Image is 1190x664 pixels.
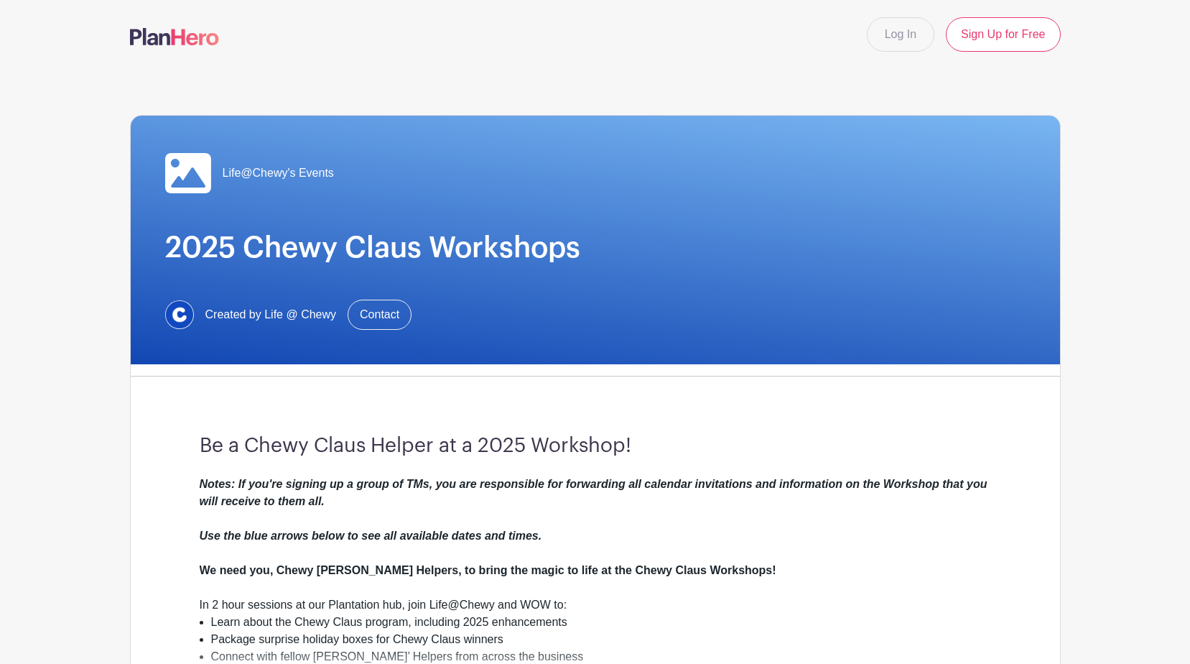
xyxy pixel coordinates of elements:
[200,596,991,614] div: In 2 hour sessions at our Plantation hub, join Life@Chewy and WOW to:
[946,17,1060,52] a: Sign Up for Free
[867,17,934,52] a: Log In
[200,434,991,458] h3: Be a Chewy Claus Helper at a 2025 Workshop!
[130,28,219,45] img: logo-507f7623f17ff9eddc593b1ce0a138ce2505c220e1c5a4e2b4648c50719b7d32.svg
[200,478,987,542] em: Notes: If you're signing up a group of TMs, you are responsible for forwarding all calendar invit...
[211,631,991,648] li: Package surprise holiday boxes for Chewy Claus winners
[200,564,776,576] strong: We need you, Chewy [PERSON_NAME] Helpers, to bring the magic to life at the Chewy Claus Workshops!
[211,614,991,631] li: Learn about the Chewy Claus program, including 2025 enhancements
[348,300,412,330] a: Contact
[165,300,194,329] img: 1629734264472.jfif
[205,306,337,323] span: Created by Life @ Chewy
[223,165,334,182] span: Life@Chewy's Events
[165,231,1026,265] h1: 2025 Chewy Claus Workshops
